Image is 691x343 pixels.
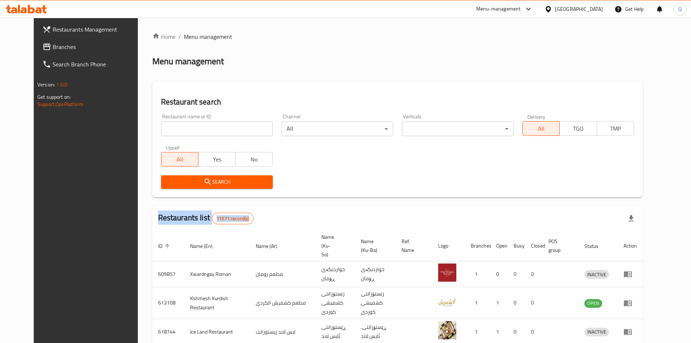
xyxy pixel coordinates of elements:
img: Xwardngay Roman [438,264,456,282]
label: Upsell [166,145,180,150]
span: Menu management [184,32,232,41]
button: All [161,152,198,167]
div: Menu-management [476,5,521,13]
span: Version: [37,80,55,89]
label: Delivery [527,114,546,119]
th: Busy [508,230,525,261]
span: 1.0.0 [56,80,67,89]
nav: breadcrumb [152,32,643,41]
td: مطعم كشميش الكردي [250,287,316,319]
input: Search for restaurant name or ID.. [161,122,273,136]
th: Closed [525,230,543,261]
td: مطعم رومان [250,261,316,287]
div: Menu [624,327,637,336]
td: 1 [490,287,508,319]
th: Branches [465,230,490,261]
img: Kshmesh Kurdish Restaurant [438,293,456,311]
span: Restaurants Management [53,25,143,34]
td: رێستۆرانتی کشمیشى كوردى [355,287,396,319]
td: 0 [525,261,543,287]
a: Support.OpsPlatform [37,99,83,109]
span: INACTIVE [584,270,609,279]
td: رێستۆرانتی کشمیشى كوردى [316,287,355,319]
th: Open [490,230,508,261]
span: Name (Ar) [256,242,287,250]
button: TMP [597,121,634,136]
span: All [164,154,196,165]
div: Export file [622,210,640,227]
div: ​ [402,122,514,136]
td: خواردنگەی ڕۆمان [316,261,355,287]
h2: Restaurant search [161,97,634,107]
td: 613108 [152,287,184,319]
span: Search [167,177,267,187]
span: Status [584,242,608,250]
span: POS group [548,237,570,254]
td: 0 [525,287,543,319]
span: Name (Ku-So) [321,233,346,259]
span: Branches [53,42,143,51]
span: Q [678,5,682,13]
th: Action [618,230,643,261]
div: Menu [624,270,637,278]
a: Restaurants Management [37,21,149,38]
span: Ref. Name [402,237,424,254]
button: Search [161,175,273,189]
span: Get support on: [37,92,71,102]
th: Logo [432,230,465,261]
span: Name (Ku-Ba) [361,237,387,254]
td: 1 [465,287,490,319]
span: TMP [600,123,631,134]
a: Branches [37,38,149,56]
td: Kshmesh Kurdish Restaurant [184,287,250,319]
a: Search Branch Phone [37,56,149,73]
div: Total records count [212,213,254,224]
div: OPEN [584,299,602,308]
div: [GEOGRAPHIC_DATA] [555,5,603,13]
span: Search Branch Phone [53,60,143,69]
h2: Restaurants list [158,212,254,224]
button: TGO [559,121,597,136]
span: No [238,154,270,165]
span: Yes [201,154,233,165]
button: No [235,152,272,167]
div: Menu [624,299,637,307]
span: OPEN [584,299,602,307]
img: Ice Land Restaurant [438,321,456,339]
li: / [178,32,181,41]
span: TGO [563,123,594,134]
span: Name (En) [190,242,222,250]
span: 11571 record(s) [212,215,253,222]
button: Yes [198,152,235,167]
td: 0 [490,261,508,287]
span: ID [158,242,172,250]
td: 1 [465,261,490,287]
td: 0 [508,287,525,319]
a: Home [152,32,176,41]
td: خواردنگەی ڕۆمان [355,261,396,287]
h2: Menu management [152,56,224,67]
td: 0 [508,261,525,287]
td: 609857 [152,261,184,287]
span: INACTIVE [584,328,609,336]
span: All [526,123,557,134]
button: All [522,121,560,136]
td: Xwardngay Roman [184,261,250,287]
div: All [281,122,393,136]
